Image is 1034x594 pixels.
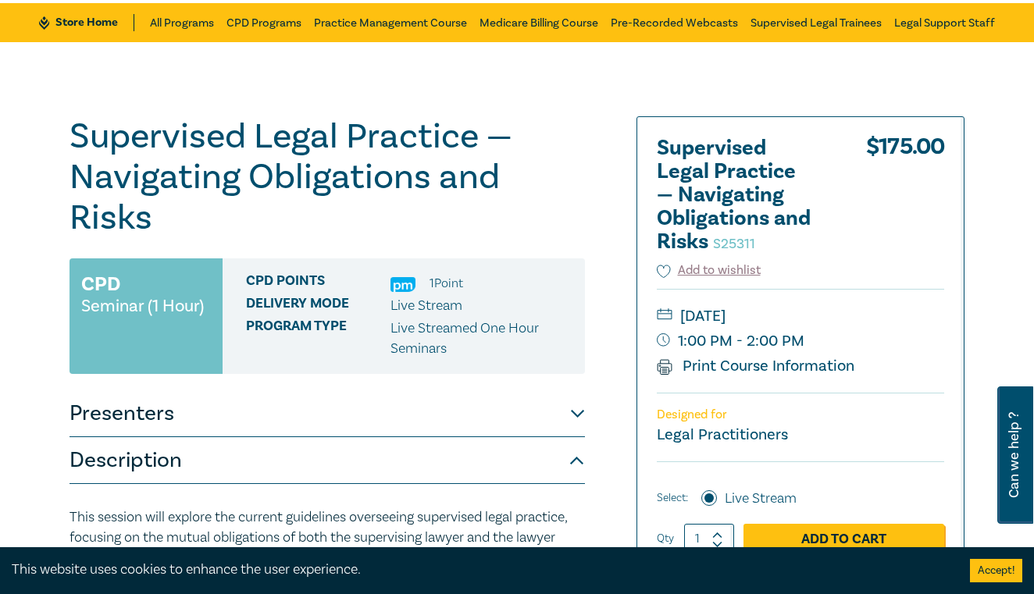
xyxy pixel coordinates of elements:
[430,273,463,293] li: 1 Point
[246,296,390,316] span: Delivery Mode
[314,3,467,42] a: Practice Management Course
[713,235,755,253] small: S25311
[246,318,390,359] span: Program type
[657,425,788,445] small: Legal Practitioners
[70,437,585,484] button: Description
[480,3,598,42] a: Medicare Billing Course
[70,116,585,238] h1: Supervised Legal Practice — Navigating Obligations and Risks
[751,3,882,42] a: Supervised Legal Trainees
[743,524,944,553] a: Add to Cart
[81,270,120,298] h3: CPD
[657,329,944,354] small: 1:00 PM - 2:00 PM
[611,3,738,42] a: Pre-Recorded Webcasts
[70,390,585,437] button: Presenters
[12,560,947,580] div: This website uses cookies to enhance the user experience.
[390,297,462,315] span: Live Stream
[657,356,854,376] a: Print Course Information
[657,261,761,279] button: Add to wishlist
[866,137,944,261] div: $ 175.00
[39,14,134,31] a: Store Home
[970,559,1022,582] button: Accept cookies
[894,3,995,42] a: Legal Support Staff
[725,489,797,509] label: Live Stream
[684,524,734,553] input: 1
[657,489,688,507] span: Select:
[657,137,829,254] h2: Supervised Legal Practice — Navigating Obligations and Risks
[657,530,674,547] label: Qty
[657,304,944,329] small: [DATE]
[390,318,573,359] p: Live Streamed One Hour Seminars
[390,277,415,292] img: Practice Management & Business Skills
[246,273,390,293] span: CPD Points
[81,298,204,314] small: Seminar (1 Hour)
[150,3,214,42] a: All Programs
[1007,396,1022,514] span: Can we help ?
[657,407,944,422] p: Designed for
[226,3,301,42] a: CPD Programs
